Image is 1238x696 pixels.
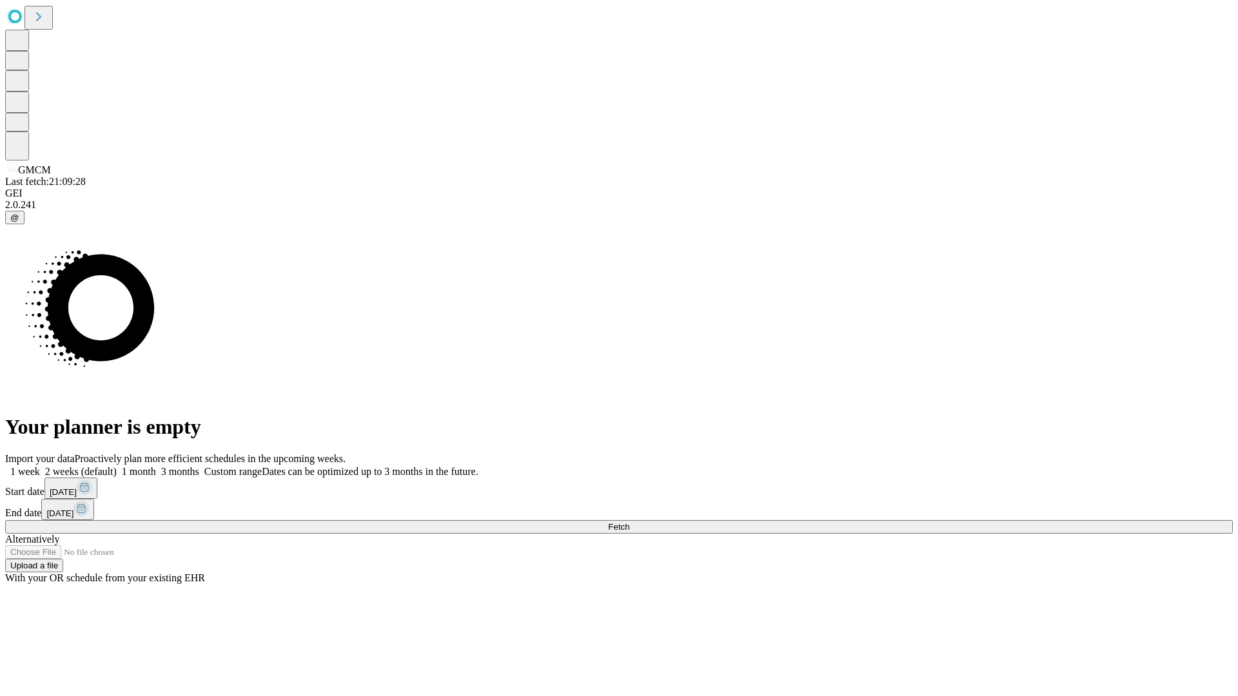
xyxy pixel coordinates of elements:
[45,466,117,477] span: 2 weeks (default)
[5,188,1233,199] div: GEI
[18,164,51,175] span: GMCM
[75,453,346,464] span: Proactively plan more efficient schedules in the upcoming weeks.
[41,499,94,520] button: [DATE]
[5,415,1233,439] h1: Your planner is empty
[5,176,86,187] span: Last fetch: 21:09:28
[5,211,25,224] button: @
[5,572,205,583] span: With your OR schedule from your existing EHR
[122,466,156,477] span: 1 month
[5,453,75,464] span: Import your data
[204,466,262,477] span: Custom range
[5,520,1233,534] button: Fetch
[161,466,199,477] span: 3 months
[10,466,40,477] span: 1 week
[5,559,63,572] button: Upload a file
[262,466,478,477] span: Dates can be optimized up to 3 months in the future.
[50,487,77,497] span: [DATE]
[5,199,1233,211] div: 2.0.241
[5,478,1233,499] div: Start date
[608,522,629,532] span: Fetch
[10,213,19,222] span: @
[44,478,97,499] button: [DATE]
[5,499,1233,520] div: End date
[46,508,74,518] span: [DATE]
[5,534,59,545] span: Alternatively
